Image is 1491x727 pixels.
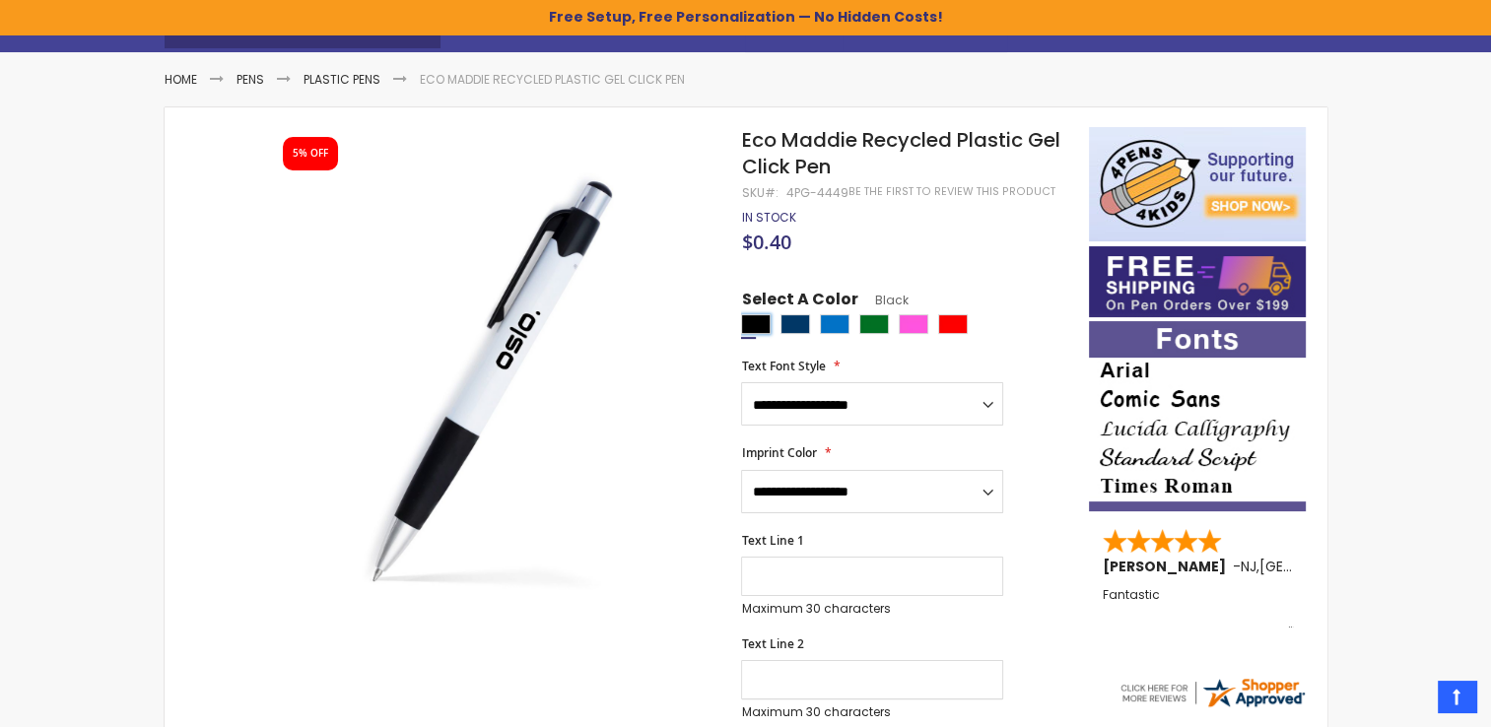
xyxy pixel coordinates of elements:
[820,314,849,334] div: Blue Light
[741,635,803,652] span: Text Line 2
[741,704,1003,720] p: Maximum 30 characters
[1089,127,1306,241] img: 4pens 4 kids
[741,601,1003,617] p: Maximum 30 characters
[304,71,380,88] a: Plastic Pens
[780,314,810,334] div: Navy Blue
[1259,557,1404,576] span: [GEOGRAPHIC_DATA]
[741,289,857,315] span: Select A Color
[1089,246,1306,317] img: Free shipping on orders over $199
[741,209,795,226] span: In stock
[741,210,795,226] div: Availability
[857,292,908,308] span: Black
[1118,675,1307,710] img: 4pens.com widget logo
[741,184,778,201] strong: SKU
[741,444,816,461] span: Imprint Color
[785,185,847,201] div: 4PG-4449
[938,314,968,334] div: Red
[420,72,685,88] li: Eco Maddie Recycled Plastic Gel Click Pen
[1118,697,1307,714] a: 4pens.com certificate URL
[237,71,264,88] a: Pens
[1103,588,1294,630] div: Fantastic
[741,229,790,255] span: $0.40
[847,184,1054,199] a: Be the first to review this product
[1233,557,1404,576] span: - ,
[1241,557,1256,576] span: NJ
[293,147,328,161] div: 5% OFF
[859,314,889,334] div: Green
[741,358,825,374] span: Text Font Style
[1103,557,1233,576] span: [PERSON_NAME]
[1328,674,1491,727] iframe: Google Customer Reviews
[264,156,714,606] img: 4pg-4449-eco-maddie-recycled-plastic-gel-click-pen_black_1.jpg
[165,71,197,88] a: Home
[741,314,771,334] div: Black
[741,532,803,549] span: Text Line 1
[741,126,1059,180] span: Eco Maddie Recycled Plastic Gel Click Pen
[899,314,928,334] div: Pink
[1089,321,1306,511] img: font-personalization-examples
